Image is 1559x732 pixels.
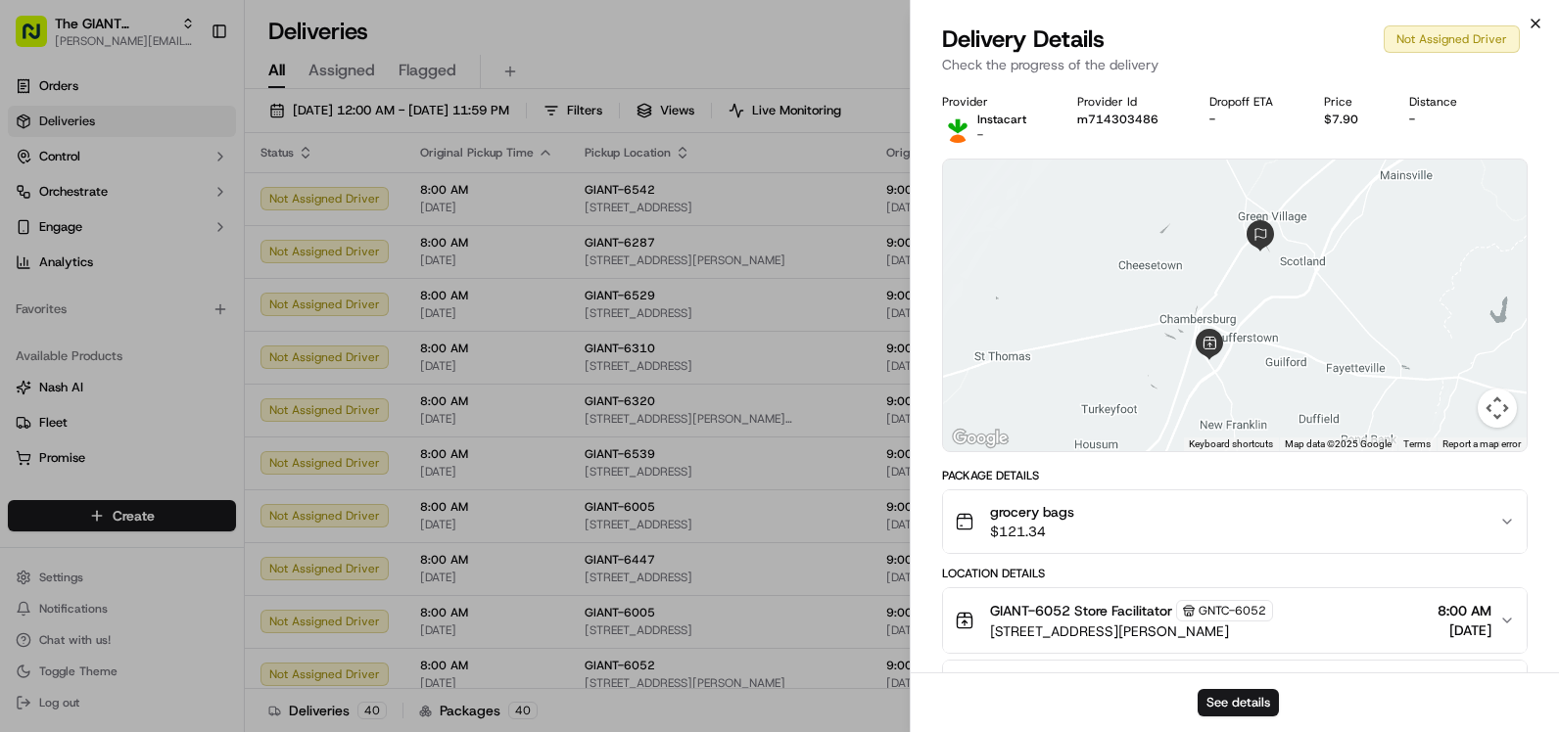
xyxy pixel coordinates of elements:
a: Terms (opens in new tab) [1403,438,1431,449]
a: Powered byPylon [138,331,237,346]
span: grocery bags [990,502,1074,522]
div: 💻 [165,286,181,301]
img: 1736555255976-a54dd68f-1ca7-489b-9aae-adbdc363a1c4 [20,187,55,222]
a: Report a map error [1442,438,1521,449]
span: - [977,127,983,143]
img: Google [948,426,1013,451]
button: GIANT-6052 Store FacilitatorGNTC-6052[STREET_ADDRESS][PERSON_NAME]8:00 AM[DATE] [943,588,1527,653]
button: grocery bags$121.34 [943,490,1527,553]
span: GNTC-6052 [1199,603,1266,618]
div: - [1209,112,1293,127]
span: [STREET_ADDRESS][PERSON_NAME] [990,621,1273,641]
div: 📗 [20,286,35,301]
a: 📗Knowledge Base [12,276,158,311]
img: profile_instacart_ahold_partner.png [942,112,973,143]
span: 8:00 AM [1438,601,1491,620]
a: Open this area in Google Maps (opens a new window) [948,426,1013,451]
button: See details [1198,689,1279,716]
img: Nash [20,20,59,59]
div: Package Details [942,468,1528,483]
div: Start new chat [67,187,321,206]
span: Map data ©2025 Google [1285,438,1392,449]
div: Location Details [942,566,1528,581]
span: $121.34 [990,522,1074,541]
div: Provider [942,94,1046,110]
div: Dropoff ETA [1209,94,1293,110]
p: Instacart [977,112,1026,127]
button: m714303486 [1077,112,1158,127]
div: - [1409,112,1477,127]
div: Distance [1409,94,1477,110]
button: Start new chat [333,193,356,216]
div: We're available if you need us! [67,206,248,222]
span: Knowledge Base [39,284,150,303]
div: $7.90 [1324,112,1378,127]
a: 💻API Documentation [158,276,322,311]
span: API Documentation [185,284,314,303]
input: Got a question? Start typing here... [51,126,353,147]
span: [DATE] [1438,620,1491,640]
span: Pylon [195,332,237,346]
p: Welcome 👋 [20,78,356,110]
div: Price [1324,94,1378,110]
button: Keyboard shortcuts [1189,437,1273,451]
button: Map camera controls [1478,389,1517,428]
span: GIANT-6052 Store Facilitator [990,601,1172,620]
span: Delivery Details [942,23,1105,55]
p: Check the progress of the delivery [942,55,1528,74]
div: Provider Id [1077,94,1178,110]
